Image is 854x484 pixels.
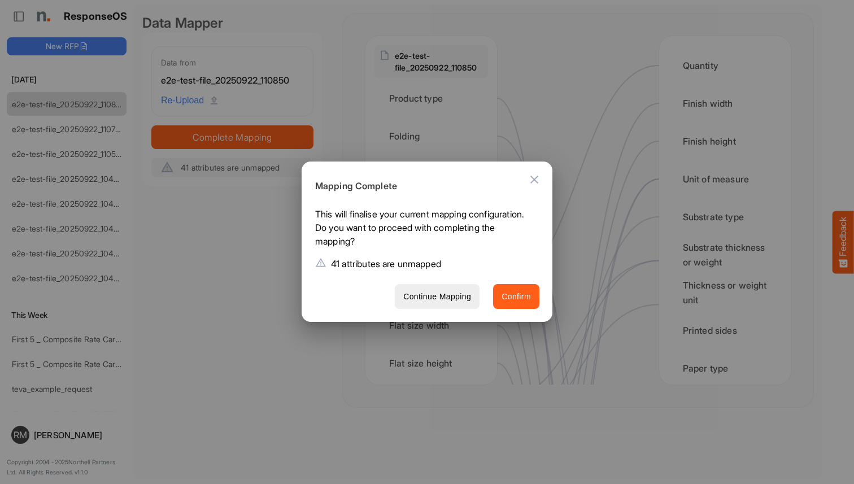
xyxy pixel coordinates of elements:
[395,284,480,309] button: Continue Mapping
[315,179,530,194] h6: Mapping Complete
[331,257,441,271] p: 41 attributes are unmapped
[315,207,530,252] p: This will finalise your current mapping configuration. Do you want to proceed with completing the...
[493,284,539,309] button: Confirm
[403,290,471,304] span: Continue Mapping
[521,166,548,193] button: Close dialog
[502,290,531,304] span: Confirm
